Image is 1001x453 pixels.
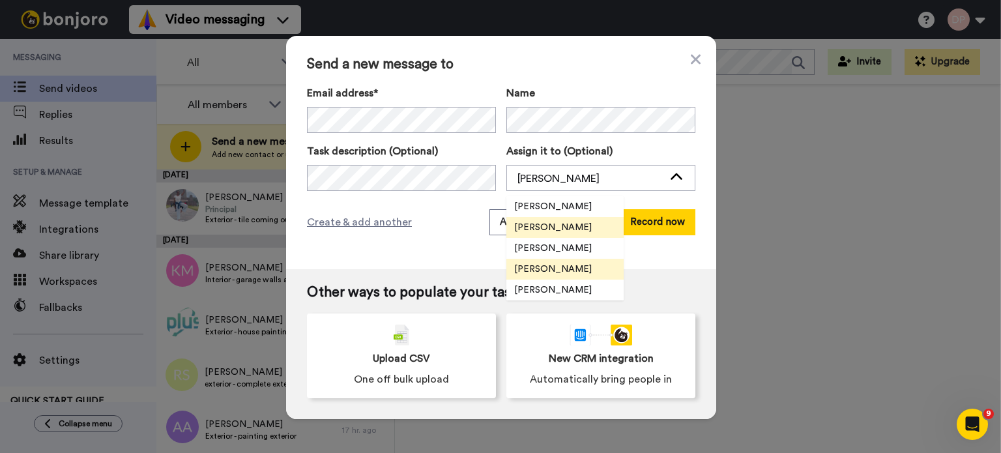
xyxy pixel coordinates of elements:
img: csv-grey.png [394,325,409,345]
iframe: Intercom live chat [957,409,988,440]
span: Name [506,85,535,101]
label: Email address* [307,85,496,101]
span: One off bulk upload [354,372,449,387]
span: [PERSON_NAME] [506,221,600,234]
span: [PERSON_NAME] [506,263,600,276]
span: Send a new message to [307,57,695,72]
div: animation [570,325,632,345]
span: Other ways to populate your tasklist [307,285,695,300]
label: Assign it to (Optional) [506,143,695,159]
span: Upload CSV [373,351,430,366]
span: 9 [983,409,994,419]
span: Create & add another [307,214,412,230]
span: New CRM integration [549,351,654,366]
span: Automatically bring people in [530,372,672,387]
span: [PERSON_NAME] [506,242,600,255]
button: Add and record later [489,209,604,235]
label: Task description (Optional) [307,143,496,159]
button: Record now [620,209,695,235]
span: [PERSON_NAME] [506,200,600,213]
span: [PERSON_NAME] [506,284,600,297]
div: [PERSON_NAME] [517,171,663,186]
